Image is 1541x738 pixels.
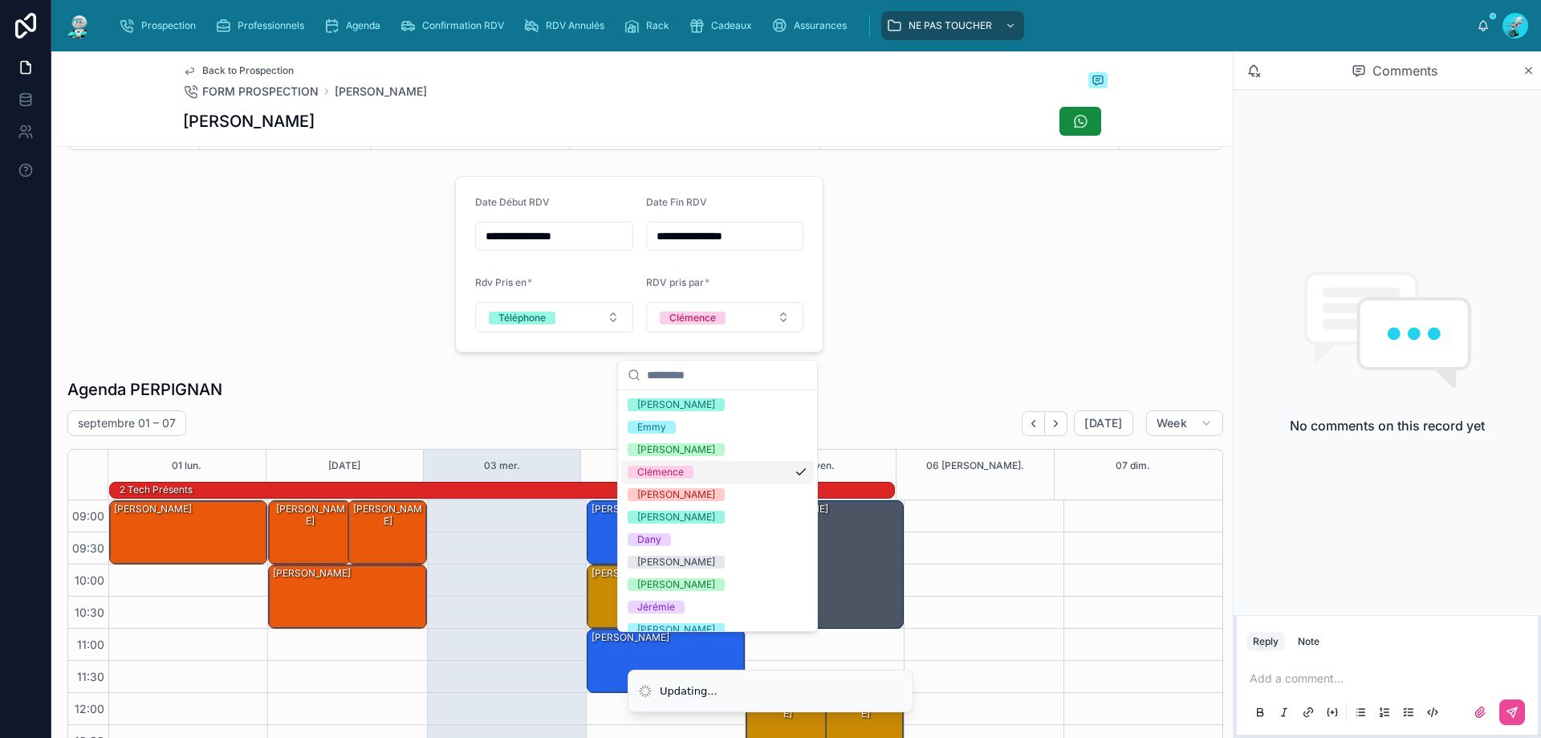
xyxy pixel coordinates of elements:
a: [PERSON_NAME] [335,84,427,100]
button: 03 mer. [484,450,520,482]
button: [DATE] [328,450,360,482]
div: [PERSON_NAME] [637,578,715,591]
button: 06 [PERSON_NAME]. [926,450,1024,482]
button: 07 dim. [1116,450,1150,482]
a: Assurances [766,11,858,40]
a: RDV Annulés [518,11,616,40]
span: 09:30 [68,541,108,555]
div: Emmy [637,421,666,434]
div: 2 Tech présents [118,482,194,498]
span: Assurances [794,19,847,32]
button: Select Button [646,302,804,332]
div: [PERSON_NAME] [588,565,744,628]
h2: septembre 01 – 07 [78,415,176,431]
div: [PERSON_NAME] [637,443,715,456]
button: Week [1146,410,1223,436]
div: Note [1298,635,1319,648]
button: [DATE] [1074,410,1132,436]
span: 11:30 [73,670,108,683]
button: Reply [1246,632,1285,651]
div: [PERSON_NAME] [637,511,715,524]
div: [PERSON_NAME] [590,502,671,516]
div: Updating... [660,683,718,699]
a: NE PAS TOUCHER [881,11,1024,40]
div: Clémence [669,312,716,324]
span: NE PAS TOUCHER [909,19,992,32]
button: Note [1291,632,1326,651]
div: [PERSON_NAME] [637,398,715,411]
a: Prospection [114,11,207,40]
span: Confirmation RDV [422,19,504,32]
button: Select Button [475,302,633,332]
span: Date Début RDV [475,196,550,208]
div: [PERSON_NAME] [351,502,425,528]
img: App logo [64,13,93,39]
div: [PERSON_NAME] [590,630,671,645]
a: Agenda [319,11,392,40]
div: Dany [637,533,661,546]
div: [PERSON_NAME] [348,501,426,564]
a: FORM PROSPECTION [183,84,319,100]
span: RDV Annulés [546,19,604,32]
div: [PERSON_NAME] [269,501,350,564]
a: Rack [619,11,681,40]
div: [PERSON_NAME] [746,501,903,628]
div: [PERSON_NAME] [110,501,266,564]
a: Confirmation RDV [395,11,515,40]
div: [PERSON_NAME] [588,501,744,564]
span: Professionnels [238,19,304,32]
div: 2 Tech présents [118,483,194,497]
div: [PERSON_NAME] [112,502,193,516]
div: [PERSON_NAME] [271,566,352,581]
span: RDV pris par [646,276,704,288]
button: Back [1022,411,1045,436]
div: [PERSON_NAME] [588,630,744,692]
h1: Agenda PERPIGNAN [67,378,222,401]
span: Rdv Pris en [475,276,527,288]
span: Back to Prospection [202,64,294,77]
div: [PERSON_NAME] [269,565,425,628]
span: 09:00 [68,509,108,523]
div: [PERSON_NAME] [637,556,715,569]
a: Back to Prospection [183,64,294,77]
span: 10:00 [71,573,108,587]
span: FORM PROSPECTION [202,84,319,100]
div: [PERSON_NAME] [637,488,715,501]
span: Week [1157,416,1187,430]
a: Cadeaux [684,11,763,40]
div: [PERSON_NAME] [271,502,349,528]
span: Prospection [141,19,196,32]
span: Comments [1372,61,1437,80]
a: Professionnels [210,11,315,40]
span: Agenda [346,19,380,32]
div: [PERSON_NAME] [590,566,671,581]
span: 12:00 [71,702,108,716]
button: 01 lun. [172,450,201,482]
div: scrollable content [106,8,1477,43]
span: 11:00 [73,638,108,651]
h2: No comments on this record yet [1290,416,1485,435]
span: Date Fin RDV [646,196,707,208]
h1: [PERSON_NAME] [183,110,315,133]
span: Cadeaux [711,19,752,32]
button: Next [1045,411,1067,436]
div: Jérémie [637,601,675,614]
div: [PERSON_NAME] [637,623,715,636]
div: Téléphone [498,312,546,324]
span: Rack [646,19,669,32]
div: Suggestions [618,390,817,631]
div: Clémence [637,466,684,479]
span: [DATE] [1084,416,1122,430]
span: 10:30 [71,605,108,619]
